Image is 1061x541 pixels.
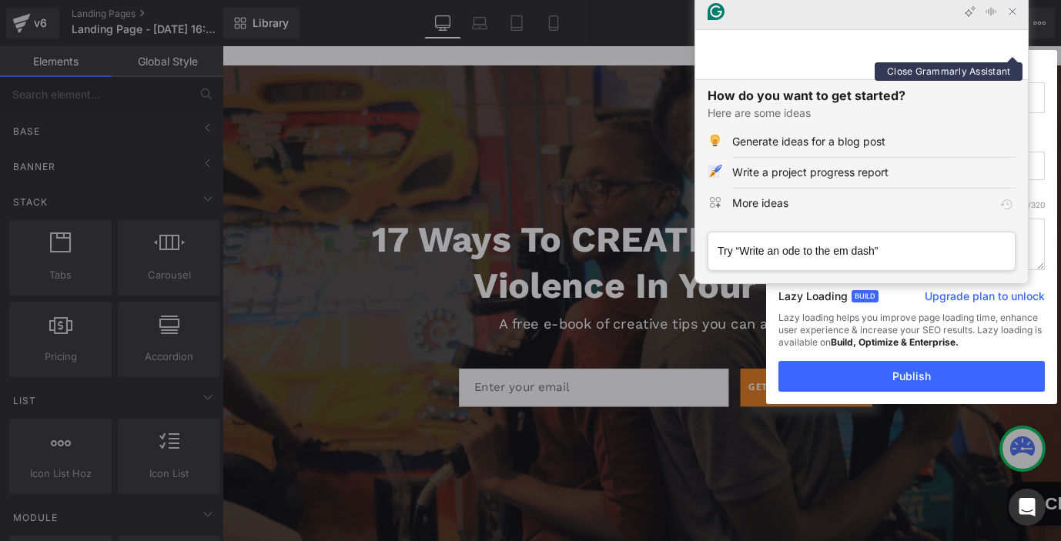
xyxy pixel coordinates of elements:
button: GET YOUR FREE E-BOOK [544,339,683,379]
inbox-online-store-chat: Shopify online store chat [821,458,919,508]
div: To enrich screen reader interactions, please activate Accessibility in Grammarly extension settings [92,276,839,302]
strong: 17 ways to CREATIVELY Stop Gun Violence in Your Hood [157,180,775,274]
span: /320 [1023,200,1045,209]
input: Enter your email [249,339,533,379]
p: A free e-book of creative tips you can apply now. [92,282,839,302]
strong: Build, Optimize & Enterprise. [831,336,959,348]
a: Upgrade plan to unlock [925,289,1045,310]
span: Build [852,290,879,302]
button: Publish [778,361,1045,392]
div: Lazy loading helps you improve page loading time, enhance user experience & increase your SEO res... [778,312,1045,361]
div: To enrich screen reader interactions, please activate Accessibility in Grammarly extension settings [92,179,839,276]
div: Open Intercom Messenger [1009,489,1046,526]
label: Lazy Loading [778,286,848,312]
